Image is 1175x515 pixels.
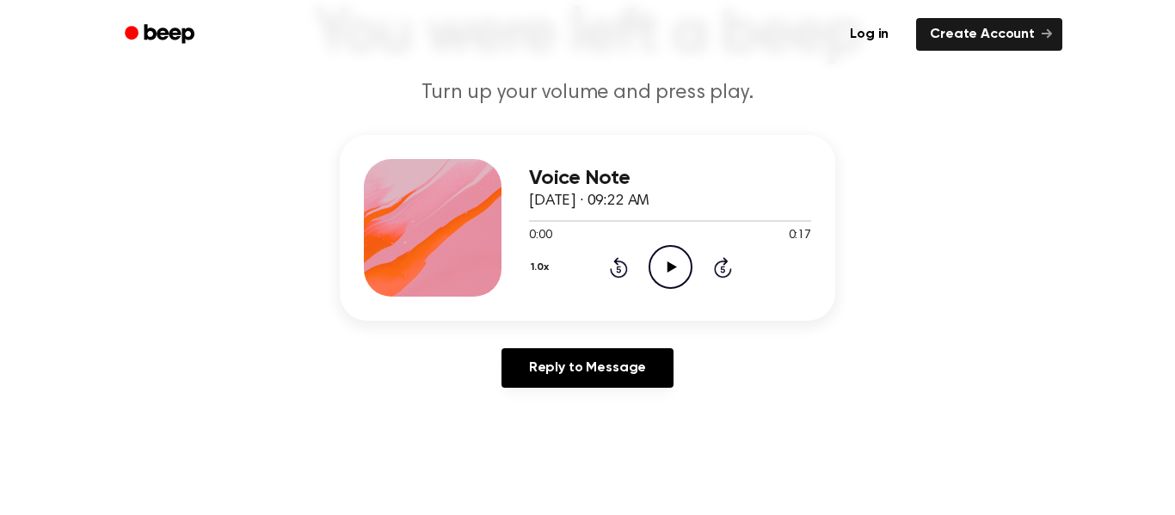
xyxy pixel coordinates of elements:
span: 0:00 [529,227,551,245]
a: Create Account [916,18,1062,51]
span: [DATE] · 09:22 AM [529,193,649,209]
button: 1.0x [529,253,555,282]
a: Beep [113,18,210,52]
span: 0:17 [789,227,811,245]
a: Reply to Message [501,348,674,388]
h3: Voice Note [529,167,811,190]
p: Turn up your volume and press play. [257,79,918,107]
a: Log in [833,15,906,54]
